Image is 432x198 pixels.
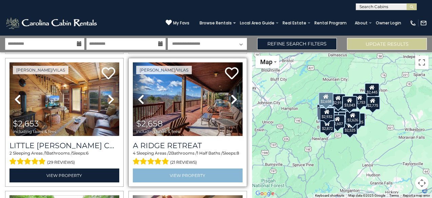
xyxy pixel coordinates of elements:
button: Update Results [347,38,427,50]
span: (29 reviews) [47,158,75,167]
div: $2,236 [317,104,332,117]
div: $2,626 [346,111,361,124]
div: $2,753 [352,93,367,107]
img: White-1-2.png [5,16,99,30]
a: Add to favorites [225,66,239,81]
a: Refine Search Filters [257,38,337,50]
div: $2,607 [330,115,345,128]
div: $2,658 [319,92,334,106]
button: Toggle fullscreen view [415,56,429,69]
a: [PERSON_NAME]/Vilas [13,66,68,74]
a: Add to favorites [102,66,115,81]
img: thumbnail_165224677.jpeg [9,62,119,136]
a: Browse Rentals [196,18,235,28]
a: Real Estate [279,18,310,28]
span: Map [260,58,272,65]
img: phone-regular-white.png [410,20,416,26]
button: Keyboard shortcuts [315,193,344,198]
a: Report a map error [403,194,430,197]
span: 6 [86,151,88,156]
span: 4 [133,151,136,156]
span: Map data ©2025 Google [348,194,385,197]
div: $2,525 [343,121,357,135]
a: View Property [133,169,243,182]
span: including taxes & fees [136,129,180,134]
h3: Little Birdsong Cabin [9,141,119,150]
div: $3,043 [342,96,357,110]
div: $2,445 [365,83,379,97]
span: 2 [9,151,12,156]
span: 2 [169,151,171,156]
a: Open this area in Google Maps (opens a new window) [254,189,276,198]
div: $2,915 [331,94,346,107]
img: Google [254,189,276,198]
span: 1 Half Baths / [197,151,223,156]
a: My Favs [166,19,189,26]
span: My Favs [173,20,189,26]
a: Little [PERSON_NAME] Cabin [9,141,119,150]
div: $2,775 [365,96,380,110]
div: $2,872 [320,119,335,133]
div: $2,932 [320,107,334,121]
div: Sleeping Areas / Bathrooms / Sleeps: [9,150,119,166]
a: About [351,18,371,28]
img: mail-regular-white.png [420,20,427,26]
span: 1 [45,151,46,156]
span: including taxes & fees [13,129,56,134]
a: Local Area Guide [236,18,278,28]
span: $2,658 [136,119,163,128]
div: $2,297 [317,104,332,118]
a: [PERSON_NAME]/Vilas [136,66,192,74]
a: A Ridge Retreat [133,141,243,150]
a: View Property [9,169,119,182]
img: thumbnail_163269361.jpeg [133,62,243,136]
span: $2,653 [13,119,39,128]
button: Change map style [255,56,279,68]
a: Rental Program [311,18,350,28]
a: Terms [389,194,399,197]
a: Owner Login [372,18,405,28]
span: 8 [236,151,239,156]
div: Sleeping Areas / Bathrooms / Sleeps: [133,150,243,166]
button: Map camera controls [415,176,429,190]
div: $2,539 [318,107,333,120]
span: (21 reviews) [170,158,197,167]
